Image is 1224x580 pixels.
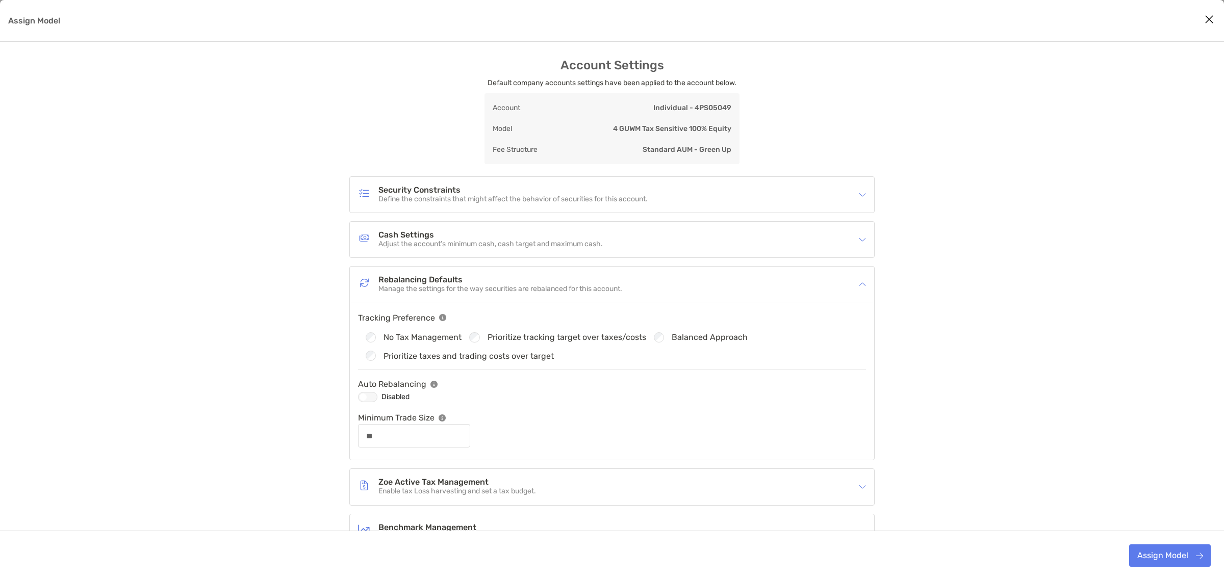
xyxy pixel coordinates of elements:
p: Disabled [381,390,410,403]
p: 4 GUWM Tax Sensitive 100% Equity [613,122,731,135]
label: Balanced Approach [672,333,748,341]
p: Individual - 4PS05049 [653,101,731,114]
div: icon arrowCash SettingsCash SettingsAdjust the account’s minimum cash, cash target and maximum cash. [350,222,874,257]
img: icon arrow [859,191,866,198]
img: info tooltip [439,414,446,421]
button: Close modal [1202,12,1217,28]
img: icon arrow [859,483,866,490]
p: Standard AUM - Green Up [643,143,731,156]
img: icon arrow [859,236,866,243]
img: icon arrow [859,529,866,536]
h4: Security Constraints [378,186,648,195]
label: Prioritize tracking target over taxes/costs [488,333,646,341]
img: Security Constraints [358,187,370,199]
p: Tracking Preference [358,311,435,324]
img: icon arrow [859,281,866,288]
label: No Tax Management [384,333,462,341]
div: icon arrowRebalancing DefaultsRebalancing DefaultsManage the settings for the way securities are ... [350,267,874,302]
p: Minimum Trade Size [358,411,435,424]
p: Adjust the account’s minimum cash, cash target and maximum cash. [378,240,603,249]
button: Assign Model [1129,544,1211,567]
p: Define the constraints that might affect the behavior of securities for this account. [378,195,648,204]
p: Enable tax Loss harvesting and set a tax budget. [378,487,536,496]
h4: Cash Settings [378,231,603,240]
p: Account [493,101,520,114]
img: Benchmark Management [358,524,370,536]
p: Default company accounts settings have been applied to the account below. [488,76,736,89]
p: Manage the settings for the way securities are rebalanced for this account. [378,285,622,294]
h4: Zoe Active Tax Management [378,478,536,487]
div: icon arrowZoe Active Tax ManagementZoe Active Tax ManagementEnable tax Loss harvesting and set a ... [350,469,874,505]
img: info tooltip [430,381,438,388]
p: Fee Structure [493,143,538,156]
h4: Benchmark Management [378,523,663,532]
img: info tooltip [439,314,446,321]
div: icon arrowBenchmark ManagementBenchmark ManagementTrack this account’s performance with benchmark... [350,514,874,550]
h4: Rebalancing Defaults [378,276,622,284]
label: Prioritize taxes and trading costs over target [384,352,554,360]
p: Model [493,122,512,135]
img: Cash Settings [358,232,370,244]
p: Auto Rebalancing [358,378,426,390]
h3: Account Settings [560,58,664,72]
img: Zoe Active Tax Management [358,479,370,491]
img: Rebalancing Defaults [358,277,370,289]
p: Assign Model [8,14,60,27]
div: icon arrowSecurity ConstraintsSecurity ConstraintsDefine the constraints that might affect the be... [350,177,874,213]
